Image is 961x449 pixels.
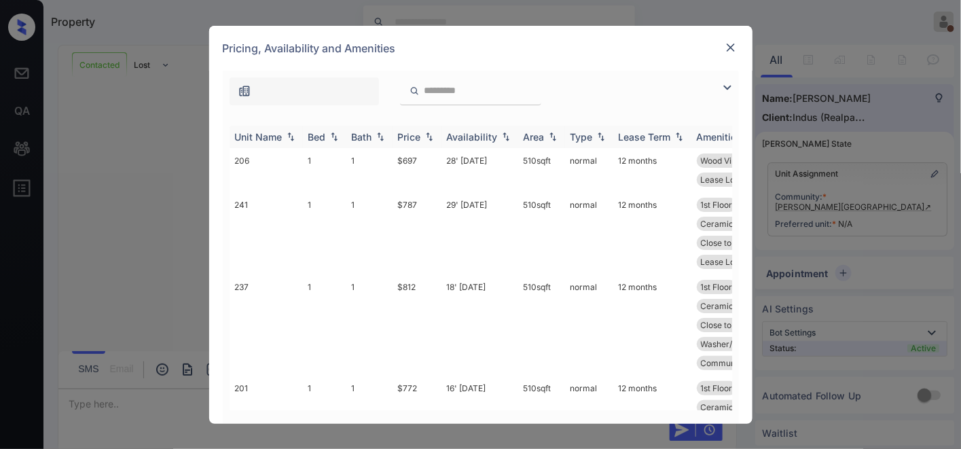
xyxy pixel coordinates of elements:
span: 1st Floor [701,383,733,393]
span: Washer/Dryer Co... [701,339,774,349]
td: 241 [230,192,303,274]
td: 1 [346,274,393,376]
img: sorting [327,132,341,141]
td: 237 [230,274,303,376]
div: Price [398,131,421,143]
div: Type [570,131,593,143]
span: Lease Lock [701,175,745,185]
td: 206 [230,148,303,192]
td: 510 sqft [518,274,565,376]
td: $697 [393,148,441,192]
div: Pricing, Availability and Amenities [209,26,753,71]
div: Lease Term [619,131,671,143]
td: 1 [303,148,346,192]
img: sorting [422,132,436,141]
span: Wood Vinyl Bed ... [701,156,769,166]
span: Close to [PERSON_NAME]... [701,238,806,248]
td: $787 [393,192,441,274]
td: normal [565,148,613,192]
img: icon-zuma [719,79,736,96]
span: Close to [PERSON_NAME]... [701,320,806,330]
div: Availability [447,131,498,143]
td: 510 sqft [518,148,565,192]
img: sorting [546,132,560,141]
span: Ceramic Tile Di... [701,219,767,229]
span: Ceramic Tile Di... [701,402,767,412]
span: 1st Floor [701,200,733,210]
img: sorting [594,132,608,141]
td: 12 months [613,192,691,274]
div: Bath [352,131,372,143]
img: sorting [374,132,387,141]
span: Community Fee [701,358,762,368]
img: sorting [499,132,513,141]
td: 1 [303,192,346,274]
td: 12 months [613,148,691,192]
td: 29' [DATE] [441,192,518,274]
td: normal [565,192,613,274]
div: Unit Name [235,131,283,143]
img: close [724,41,738,54]
td: 1 [346,192,393,274]
td: $812 [393,274,441,376]
span: Lease Lock [701,257,745,267]
span: 1st Floor [701,282,733,292]
img: sorting [284,132,297,141]
span: Ceramic Tile Di... [701,301,767,311]
td: 1 [303,274,346,376]
td: 510 sqft [518,192,565,274]
img: icon-zuma [410,85,420,97]
div: Area [524,131,545,143]
td: 28' [DATE] [441,148,518,192]
td: normal [565,274,613,376]
img: sorting [672,132,686,141]
td: 12 months [613,274,691,376]
td: 1 [346,148,393,192]
img: icon-zuma [238,84,251,98]
td: 18' [DATE] [441,274,518,376]
div: Amenities [697,131,742,143]
div: Bed [308,131,326,143]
